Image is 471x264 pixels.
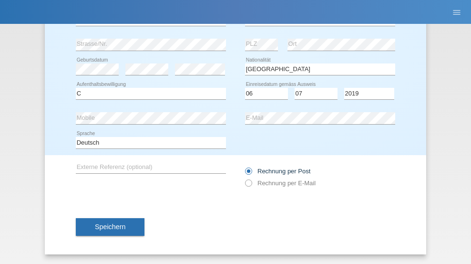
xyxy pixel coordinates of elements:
label: Rechnung per Post [245,168,310,175]
input: Rechnung per Post [245,168,251,180]
label: Rechnung per E-Mail [245,180,316,187]
i: menu [452,8,461,17]
span: Speichern [95,223,125,231]
input: Rechnung per E-Mail [245,180,251,191]
button: Speichern [76,218,144,236]
a: menu [447,9,466,15]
